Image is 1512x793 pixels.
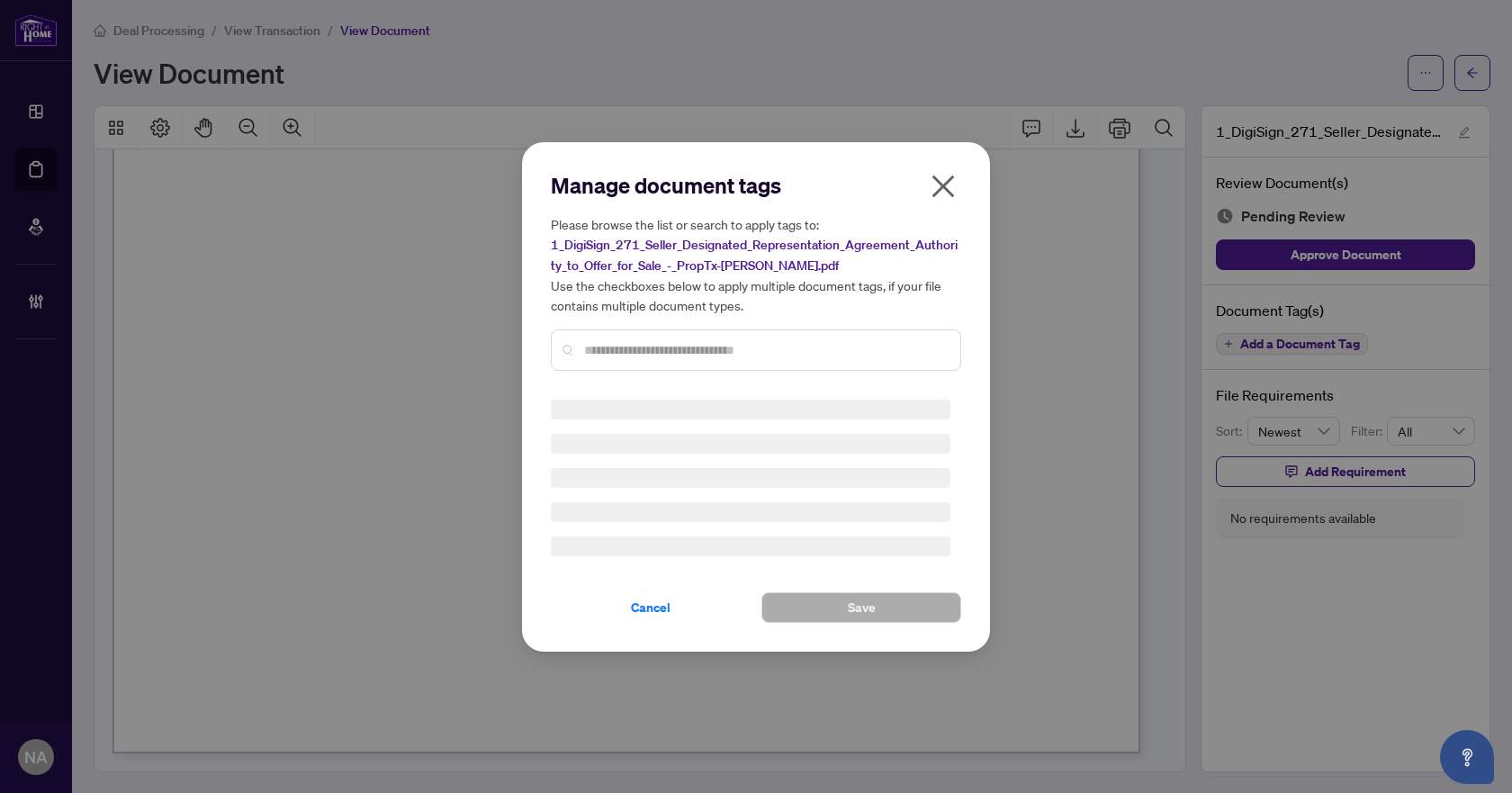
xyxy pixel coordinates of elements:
[1440,730,1494,784] button: Open asap
[929,172,958,201] span: close
[631,593,670,622] span: Cancel
[551,214,961,315] h5: Please browse the list or search to apply tags to: Use the checkboxes below to apply multiple doc...
[551,237,958,274] span: 1_DigiSign_271_Seller_Designated_Representation_Agreement_Authority_to_Offer_for_Sale_-_PropTx-[P...
[551,592,751,623] button: Cancel
[761,592,961,623] button: Save
[551,171,961,200] h2: Manage document tags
